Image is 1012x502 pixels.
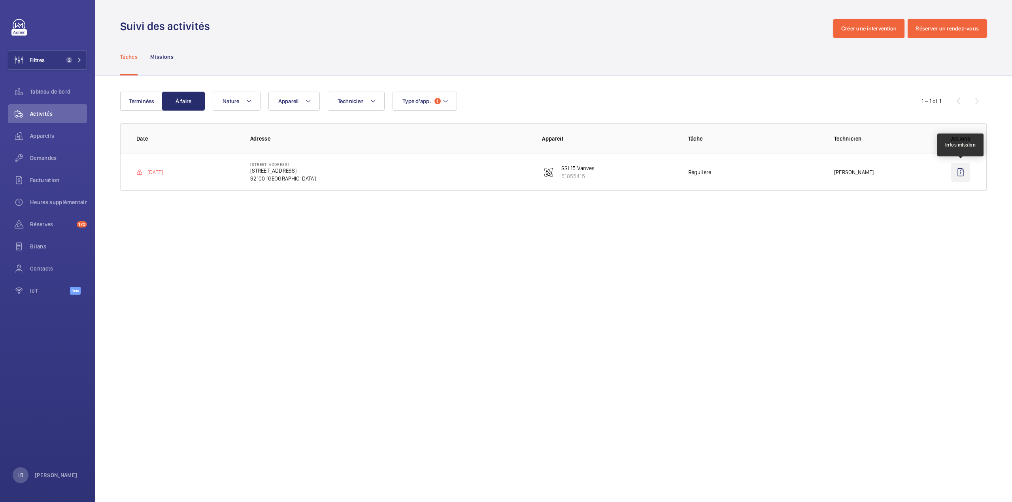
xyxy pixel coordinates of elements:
p: Technicien [834,135,938,143]
span: Filtres [30,56,45,64]
button: Filtres2 [8,51,87,70]
span: 170 [77,221,87,227]
span: Tableau de bord [30,88,87,96]
span: Type d'app. [402,98,431,104]
span: Réserves [30,220,74,228]
span: Technicien [338,98,364,104]
span: Appareil [278,98,299,104]
p: SSI 15 Vanves [561,164,595,172]
h1: Suivi des activités [120,19,215,34]
button: Réserver un rendez-vous [908,19,987,38]
p: [DATE] [147,168,163,176]
p: [PERSON_NAME] [834,168,874,176]
button: Créer une intervention [833,19,905,38]
span: Demandes [30,154,87,162]
div: Infos mission [945,141,976,149]
span: IoT [30,287,70,295]
span: Nature [223,98,240,104]
p: [PERSON_NAME] [35,471,77,479]
p: Régulière [688,168,712,176]
button: Nature [213,92,261,111]
p: Appareil [542,135,675,143]
p: LB [17,471,23,479]
span: Beta [70,287,81,295]
button: Appareil [268,92,320,111]
p: Date [136,135,238,143]
span: Heures supplémentaires [30,198,87,206]
span: Appareils [30,132,87,140]
p: 92100 [GEOGRAPHIC_DATA] [250,175,316,182]
span: Contacts [30,265,87,273]
span: Facturation [30,176,87,184]
span: Activités [30,110,87,118]
button: À faire [162,92,205,111]
p: Missions [150,53,174,61]
p: [STREET_ADDRESS] [250,162,316,167]
span: 1 [434,98,441,104]
p: Adresse [250,135,530,143]
p: 51855415 [561,172,595,180]
p: Tâche [688,135,821,143]
span: 2 [66,57,72,63]
img: fire_alarm.svg [544,167,553,177]
div: 1 – 1 of 1 [921,97,941,105]
p: [STREET_ADDRESS] [250,167,316,175]
span: Bilans [30,243,87,250]
button: Terminées [120,92,163,111]
button: Technicien [328,92,385,111]
button: Type d'app.1 [393,92,457,111]
p: Tâches [120,53,138,61]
